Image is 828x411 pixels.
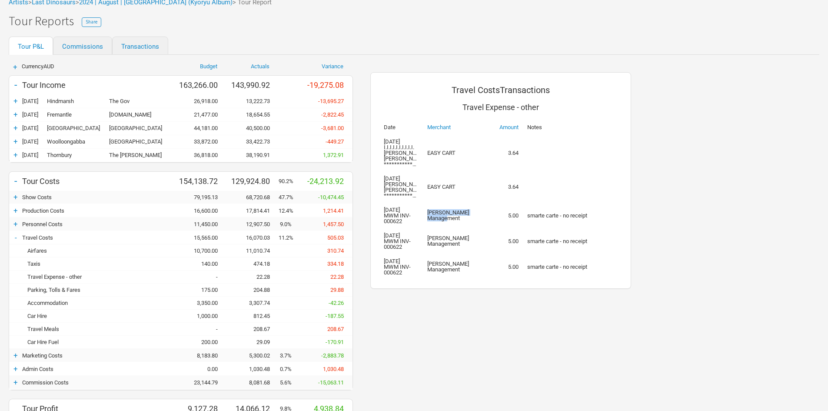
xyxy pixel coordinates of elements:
[22,138,109,145] div: Woolloongabba
[226,247,279,254] div: 11,010.74
[307,80,344,90] span: -19,275.08
[53,37,112,55] a: Commissions
[279,234,300,241] div: 11.2%
[226,274,279,280] div: 22.28
[226,300,279,306] div: 3,307.74
[379,203,423,228] td: [DATE] MWM INV-000622
[174,111,226,118] div: 21,477.00
[226,379,279,386] div: 8,081.68
[9,79,22,91] div: -
[226,98,279,104] div: 13,222.73
[22,207,174,214] div: Production Costs
[9,150,22,159] div: +
[326,339,344,345] span: -170.91
[22,287,174,293] div: Parking, Tolls & Fares
[9,97,22,105] div: +
[9,124,22,132] div: +
[323,152,344,158] span: 1,372.91
[9,63,22,71] div: +
[9,14,101,28] h1: Tour Reports
[174,339,226,345] div: 200.00
[9,175,22,187] div: -
[326,313,344,319] span: -187.55
[174,221,226,227] div: 11,450.00
[174,352,226,359] div: 8,183.80
[109,152,174,158] div: The Croxton
[423,203,488,228] td: [PERSON_NAME] Management
[174,313,226,319] div: 1,000.00
[379,228,423,254] td: [DATE] MWM INV-000622
[488,203,523,228] td: 5.00
[318,194,344,200] span: -10,474.45
[279,366,300,372] div: 0.7%
[9,37,53,55] a: Tour P&L
[174,287,226,293] div: 175.00
[174,300,226,306] div: 3,350.00
[22,111,109,118] div: Fremantle
[22,221,174,227] div: Personnel Costs
[22,125,38,131] span: [DATE]
[321,352,344,359] span: -2,883.78
[321,125,344,131] span: -3,681.00
[22,152,109,158] div: Thornbury
[174,379,226,386] div: 23,144.79
[22,326,174,332] div: Travel Meals
[523,254,622,280] td: smarte carte - no receipt
[318,98,344,104] span: -13,695.27
[323,207,344,214] span: 1,214.41
[279,194,300,200] div: 47.7%
[22,234,174,241] div: Travel Costs
[327,326,344,332] span: 208.67
[423,171,488,203] td: EASY CART
[226,177,279,186] div: 129,924.80
[279,352,300,359] div: 3.7%
[226,352,279,359] div: 5,300.02
[174,152,226,158] div: 36,818.00
[423,120,488,134] th: Merchant
[22,313,174,319] div: Car Hire
[523,228,622,254] td: smarte carte - no receipt
[22,152,38,158] span: [DATE]
[9,220,22,228] div: +
[22,274,174,280] div: Travel Expense - other
[9,137,22,146] div: +
[22,80,174,90] div: Tour Income
[226,366,279,372] div: 1,030.48
[488,134,523,171] td: 3.64
[9,364,22,373] div: +
[22,63,54,70] span: Currency AUD
[9,206,22,215] div: +
[330,274,344,280] span: 22.28
[379,104,622,120] div: Travel Expense - other
[22,247,174,254] div: Airfares
[330,287,344,293] span: 29.88
[22,125,109,131] div: Sydney
[174,274,226,280] div: -
[423,228,488,254] td: [PERSON_NAME] Management
[379,120,423,134] th: Date
[327,234,344,241] span: 505.03
[279,379,300,386] div: 5.6%
[9,351,22,360] div: +
[318,379,344,386] span: -15,063.11
[86,19,97,25] span: Share
[307,177,344,186] span: -24,213.92
[9,193,22,201] div: +
[112,37,168,55] a: Transactions
[174,177,226,186] div: 154,138.72
[226,111,279,118] div: 18,654.55
[488,228,523,254] td: 5.00
[321,111,344,118] span: -2,822.45
[226,207,279,214] div: 17,814.41
[174,194,226,200] div: 79,195.13
[174,326,226,332] div: -
[174,366,226,372] div: 0.00
[379,134,423,171] td: [DATE] I. I. I. I. I. I. I. I. I. I. [PERSON_NAME]; [PERSON_NAME]; ************4670
[9,233,22,242] div: -
[22,352,174,359] div: Marketing Costs
[22,111,38,118] span: [DATE]
[523,203,622,228] td: smarte carte - no receipt
[9,110,22,119] div: +
[22,98,38,104] span: [DATE]
[226,138,279,145] div: 33,422.73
